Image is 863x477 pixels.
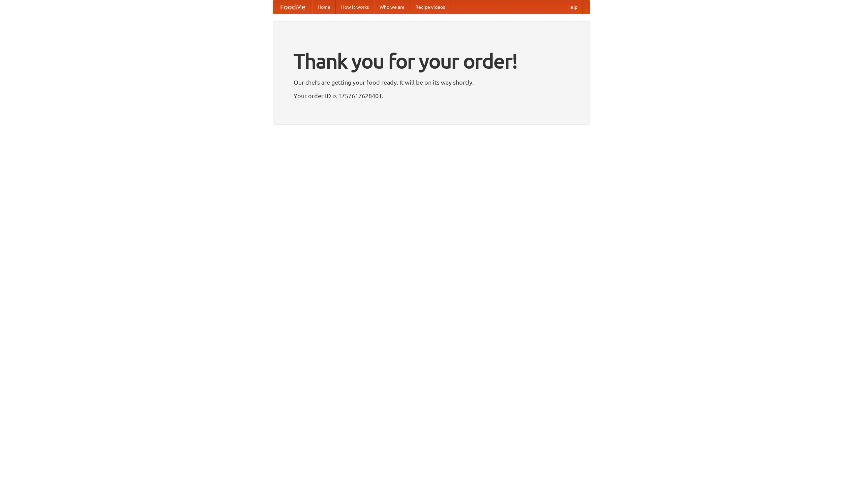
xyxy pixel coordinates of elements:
a: FoodMe [273,0,312,14]
p: Our chefs are getting your food ready. It will be on its way shortly. [294,77,569,87]
a: Who we are [374,0,410,14]
a: How it works [336,0,374,14]
h1: Thank you for your order! [294,45,569,77]
a: Recipe videos [410,0,450,14]
a: Help [562,0,583,14]
p: Your order ID is 1757617628401. [294,91,569,101]
a: Home [312,0,336,14]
